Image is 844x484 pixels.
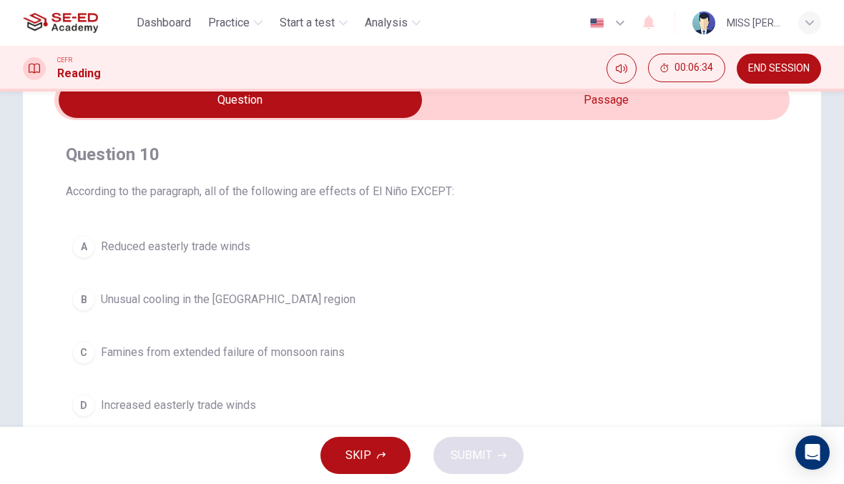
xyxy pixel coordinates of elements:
button: SKIP [320,437,411,474]
button: AReduced easterly trade winds [66,229,778,265]
h4: Question 10 [66,143,778,166]
div: C [72,341,95,364]
img: Profile picture [692,11,715,34]
div: A [72,235,95,258]
button: Dashboard [131,10,197,36]
span: Unusual cooling in the [GEOGRAPHIC_DATA] region [101,291,355,308]
span: 00:06:34 [674,62,713,74]
button: 00:06:34 [648,54,725,82]
div: B [72,288,95,311]
a: SE-ED Academy logo [23,9,131,37]
span: Start a test [280,14,335,31]
span: Reduced easterly trade winds [101,238,250,255]
span: SKIP [345,445,371,465]
div: MISS [PERSON_NAME] COMEKRUAENG [727,14,781,31]
span: Analysis [365,14,408,31]
button: DIncreased easterly trade winds [66,387,778,423]
button: Analysis [359,10,426,36]
span: CEFR [57,55,72,65]
img: en [588,18,606,29]
span: Practice [208,14,250,31]
button: END SESSION [737,54,821,84]
img: SE-ED Academy logo [23,9,98,37]
span: Dashboard [137,14,191,31]
button: Start a test [274,10,353,36]
span: Famines from extended failure of monsoon rains [101,344,345,361]
div: D [72,394,95,417]
div: Mute [607,54,637,84]
button: BUnusual cooling in the [GEOGRAPHIC_DATA] region [66,282,778,317]
div: Open Intercom Messenger [795,435,830,470]
span: According to the paragraph, all of the following are effects of El Niño EXCEPT: [66,183,778,200]
button: Practice [202,10,268,36]
span: Increased easterly trade winds [101,397,256,414]
div: Hide [648,54,725,84]
h1: Reading [57,65,101,82]
span: END SESSION [748,63,810,74]
button: CFamines from extended failure of monsoon rains [66,335,778,370]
